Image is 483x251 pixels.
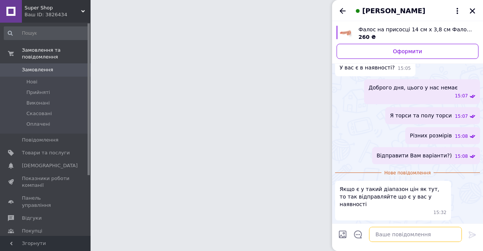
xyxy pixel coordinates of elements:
[353,6,462,16] button: [PERSON_NAME]
[339,26,352,39] img: 6620859884_w640_h640_falos-na-prisoske.jpg
[434,209,447,216] span: 15:32 12.08.2025
[26,89,50,96] span: Прийняті
[22,175,70,189] span: Показники роботи компанії
[22,228,42,234] span: Покупці
[358,34,376,40] span: 260 ₴
[22,215,42,222] span: Відгуки
[353,229,363,239] button: Відкрити шаблони відповідей
[22,47,91,60] span: Замовлення та повідомлення
[22,162,78,169] span: [DEMOGRAPHIC_DATA]
[455,133,468,140] span: 15:08 12.08.2025
[337,44,478,59] a: Оформити
[25,11,91,18] div: Ваш ID: 3826434
[25,5,81,11] span: Super Shop
[22,66,53,73] span: Замовлення
[22,137,58,143] span: Повідомлення
[398,65,411,72] span: 15:05 12.08.2025
[358,26,472,33] span: Фалос на присосці 14 см х 3,8 см Фалоімітатор реалістичний на присосці з мошонкою
[26,121,50,128] span: Оплачені
[410,132,452,140] span: Різних розмірів
[362,6,425,16] span: [PERSON_NAME]
[22,195,70,208] span: Панель управління
[26,100,50,106] span: Виконані
[381,170,434,176] span: Нове повідомлення
[4,26,89,40] input: Пошук
[340,64,395,72] span: У вас є в наявності?
[455,153,468,160] span: 15:08 12.08.2025
[26,110,52,117] span: Скасовані
[337,26,478,41] a: Переглянути товар
[26,79,37,85] span: Нові
[468,6,477,15] button: Закрити
[22,149,70,156] span: Товари та послуги
[369,84,458,91] span: Доброго дня, цього у нас немає
[455,93,468,99] span: 15:07 12.08.2025
[455,113,468,120] span: 15:07 12.08.2025
[377,152,452,160] span: Відправити Вам варіанти?)
[390,112,452,120] span: Я торси та полу торси
[340,185,446,208] span: Якщо є у такий діапазон цін як тут, то так відправляйте що є у вас у наявності
[338,6,347,15] button: Назад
